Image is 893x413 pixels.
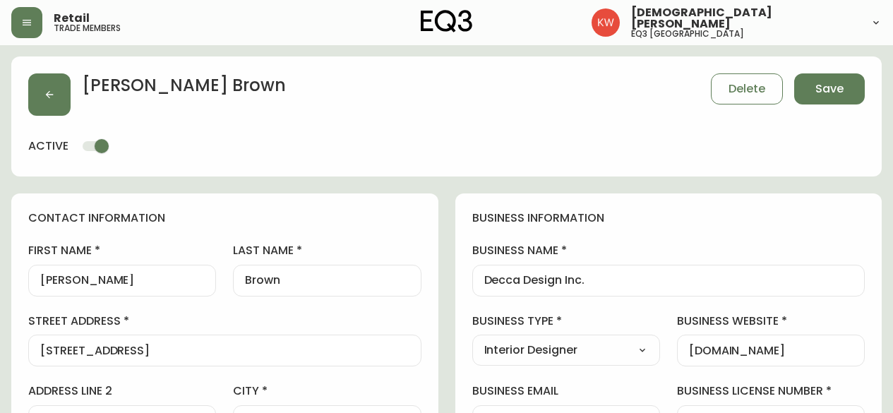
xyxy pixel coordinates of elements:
h5: eq3 [GEOGRAPHIC_DATA] [631,30,744,38]
h5: trade members [54,24,121,32]
h2: [PERSON_NAME] Brown [82,73,286,104]
h4: business information [472,210,865,226]
label: business type [472,313,660,329]
span: Save [815,81,844,97]
label: business name [472,243,865,258]
input: https://www.designshop.com [689,344,853,357]
label: first name [28,243,216,258]
span: [DEMOGRAPHIC_DATA][PERSON_NAME] [631,7,859,30]
img: f33162b67396b0982c40ce2a87247151 [592,8,620,37]
h4: contact information [28,210,421,226]
h4: active [28,138,68,154]
label: city [233,383,421,399]
label: street address [28,313,421,329]
label: last name [233,243,421,258]
label: business license number [677,383,865,399]
button: Save [794,73,865,104]
img: logo [421,10,473,32]
span: Retail [54,13,90,24]
label: business email [472,383,660,399]
button: Delete [711,73,783,104]
label: business website [677,313,865,329]
span: Delete [729,81,765,97]
label: address line 2 [28,383,216,399]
